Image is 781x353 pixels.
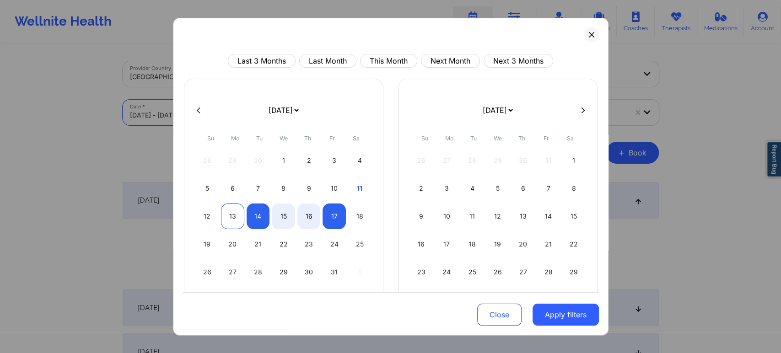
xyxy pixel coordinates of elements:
div: Thu Oct 23 2025 [297,231,321,257]
div: Fri Oct 10 2025 [323,176,346,201]
div: Thu Oct 16 2025 [297,203,321,229]
div: Wed Nov 05 2025 [486,176,509,201]
div: Sat Nov 15 2025 [562,203,586,229]
div: Wed Oct 22 2025 [272,231,295,257]
div: Tue Nov 11 2025 [461,203,484,229]
div: Sun Nov 23 2025 [410,259,433,285]
div: Mon Oct 13 2025 [221,203,244,229]
div: Fri Oct 17 2025 [323,203,346,229]
div: Fri Nov 14 2025 [537,203,560,229]
div: Sat Oct 18 2025 [348,203,372,229]
abbr: Monday [231,135,239,142]
div: Sun Oct 05 2025 [196,176,219,201]
div: Wed Nov 19 2025 [486,231,509,257]
div: Sun Nov 09 2025 [410,203,433,229]
button: Next Month [421,54,480,68]
div: Fri Oct 24 2025 [323,231,346,257]
abbr: Saturday [567,135,574,142]
div: Mon Oct 06 2025 [221,176,244,201]
div: Sun Oct 12 2025 [196,203,219,229]
div: Sun Nov 16 2025 [410,231,433,257]
div: Fri Nov 28 2025 [537,259,560,285]
abbr: Wednesday [494,135,502,142]
div: Sat Nov 29 2025 [562,259,586,285]
button: Last Month [299,54,356,68]
div: Sat Nov 22 2025 [562,231,586,257]
div: Mon Oct 27 2025 [221,259,244,285]
div: Mon Oct 20 2025 [221,231,244,257]
div: Tue Nov 18 2025 [461,231,484,257]
div: Sat Oct 04 2025 [348,148,372,173]
div: Sun Oct 19 2025 [196,231,219,257]
button: This Month [360,54,417,68]
div: Thu Oct 09 2025 [297,176,321,201]
div: Thu Oct 02 2025 [297,148,321,173]
div: Sat Oct 25 2025 [348,231,372,257]
abbr: Thursday [518,135,525,142]
abbr: Friday [544,135,549,142]
button: Next 3 Months [484,54,553,68]
div: Fri Oct 31 2025 [323,259,346,285]
div: Wed Nov 26 2025 [486,259,509,285]
abbr: Sunday [421,135,428,142]
div: Thu Nov 27 2025 [512,259,535,285]
div: Tue Oct 07 2025 [247,176,270,201]
div: Wed Nov 12 2025 [486,203,509,229]
div: Tue Nov 25 2025 [461,259,484,285]
div: Sat Nov 08 2025 [562,176,586,201]
div: Wed Oct 29 2025 [272,259,295,285]
div: Thu Nov 13 2025 [512,203,535,229]
abbr: Friday [329,135,335,142]
div: Thu Nov 20 2025 [512,231,535,257]
div: Mon Nov 17 2025 [435,231,458,257]
div: Wed Oct 08 2025 [272,176,295,201]
div: Sun Oct 26 2025 [196,259,219,285]
div: Tue Oct 14 2025 [247,203,270,229]
abbr: Monday [445,135,453,142]
div: Fri Oct 03 2025 [323,148,346,173]
div: Thu Nov 06 2025 [512,176,535,201]
div: Mon Nov 10 2025 [435,203,458,229]
div: Mon Nov 03 2025 [435,176,458,201]
abbr: Tuesday [470,135,477,142]
button: Apply filters [533,304,599,326]
abbr: Wednesday [280,135,288,142]
div: Thu Oct 30 2025 [297,259,321,285]
div: Fri Nov 07 2025 [537,176,560,201]
abbr: Sunday [207,135,214,142]
abbr: Saturday [353,135,360,142]
div: Sun Nov 02 2025 [410,176,433,201]
div: Tue Nov 04 2025 [461,176,484,201]
div: Mon Nov 24 2025 [435,259,458,285]
div: Sun Nov 30 2025 [410,287,433,313]
div: Sat Oct 11 2025 [348,176,372,201]
div: Sat Nov 01 2025 [562,148,586,173]
div: Tue Oct 21 2025 [247,231,270,257]
abbr: Thursday [304,135,311,142]
div: Fri Nov 21 2025 [537,231,560,257]
abbr: Tuesday [256,135,263,142]
div: Wed Oct 15 2025 [272,203,295,229]
div: Tue Oct 28 2025 [247,259,270,285]
button: Last 3 Months [228,54,296,68]
button: Close [477,304,522,326]
div: Wed Oct 01 2025 [272,148,295,173]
